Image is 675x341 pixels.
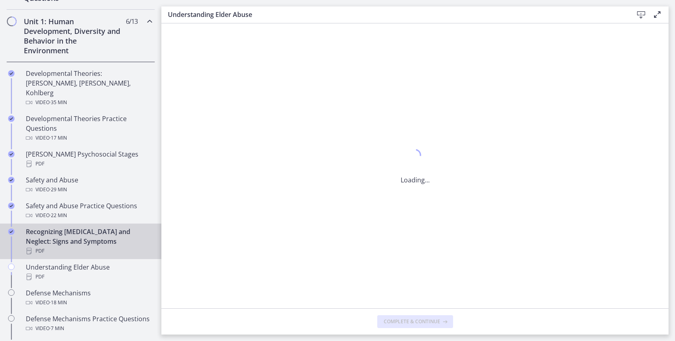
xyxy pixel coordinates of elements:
i: Completed [8,70,15,77]
span: Complete & continue [384,318,440,325]
div: Defense Mechanisms Practice Questions [26,314,152,333]
div: Video [26,298,152,308]
button: Complete & continue [377,315,453,328]
span: · 18 min [50,298,67,308]
div: Safety and Abuse Practice Questions [26,201,152,220]
div: 1 [401,147,430,165]
div: [PERSON_NAME] Psychosocial Stages [26,149,152,169]
div: Video [26,211,152,220]
div: Video [26,133,152,143]
p: Loading... [401,175,430,185]
h2: Unit 1: Human Development, Diversity and Behavior in the Environment [24,17,122,55]
div: Developmental Theories: [PERSON_NAME], [PERSON_NAME], Kohlberg [26,69,152,107]
div: PDF [26,246,152,256]
span: · 35 min [50,98,67,107]
div: PDF [26,272,152,282]
i: Completed [8,177,15,183]
div: Safety and Abuse [26,175,152,195]
div: Video [26,185,152,195]
i: Completed [8,203,15,209]
div: Video [26,324,152,333]
span: · 22 min [50,211,67,220]
i: Completed [8,151,15,157]
div: PDF [26,159,152,169]
div: Understanding Elder Abuse [26,262,152,282]
span: · 7 min [50,324,64,333]
div: Defense Mechanisms [26,288,152,308]
div: Recognizing [MEDICAL_DATA] and Neglect: Signs and Symptoms [26,227,152,256]
i: Completed [8,115,15,122]
span: 6 / 13 [126,17,138,26]
span: · 17 min [50,133,67,143]
div: Developmental Theories Practice Questions [26,114,152,143]
h3: Understanding Elder Abuse [168,10,620,19]
div: Video [26,98,152,107]
span: · 29 min [50,185,67,195]
i: Completed [8,228,15,235]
